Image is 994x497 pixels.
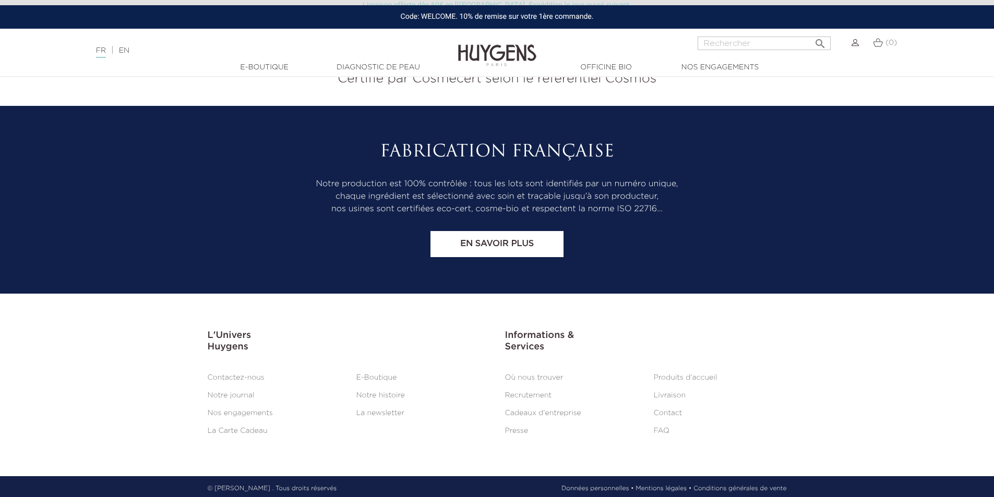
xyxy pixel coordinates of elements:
[326,62,430,73] a: Diagnostic de peau
[505,409,581,417] a: Cadeaux d'entreprise
[636,484,691,493] a: Mentions légales •
[356,374,397,381] a: E-Boutique
[356,392,405,399] a: Notre histoire
[208,142,787,162] h2: Fabrication Française
[458,28,536,68] img: Huygens
[505,374,564,381] a: Où nous trouver
[561,484,634,493] a: Données personnelles •
[8,69,986,89] p: Certifié par Cosmecert selon le référentiel Cosmos
[212,62,317,73] a: E-Boutique
[91,44,406,57] div: |
[119,47,129,54] a: EN
[693,484,786,493] a: Conditions générales de vente
[430,231,564,257] a: En savoir plus
[505,427,529,434] a: Presse
[208,330,489,353] h3: L'Univers Huygens
[96,47,106,58] a: FR
[668,62,772,73] a: Nos engagements
[208,427,268,434] a: La Carte Cadeau
[208,374,265,381] a: Contactez-nous
[356,409,405,417] a: La newsletter
[208,484,337,493] p: © [PERSON_NAME] . Tous droits réservés
[208,190,787,203] p: chaque ingrédient est sélectionné avec soin et traçable jusqu’à son producteur,
[554,62,658,73] a: Officine Bio
[885,39,897,46] span: (0)
[654,427,669,434] a: FAQ
[208,392,255,399] a: Notre journal
[208,409,273,417] a: Nos engagements
[208,178,787,190] p: Notre production est 100% contrôlée : tous les lots sont identifiés par un numéro unique,
[505,392,552,399] a: Recrutement
[654,392,686,399] a: Livraison
[811,33,830,47] button: 
[698,37,831,50] input: Rechercher
[505,330,787,353] h3: Informations & Services
[654,374,717,381] a: Produits d'accueil
[654,409,682,417] a: Contact
[208,203,787,215] p: nos usines sont certifiées eco-cert, cosme-bio et respectent la norme ISO 22716…
[814,34,827,47] i: 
